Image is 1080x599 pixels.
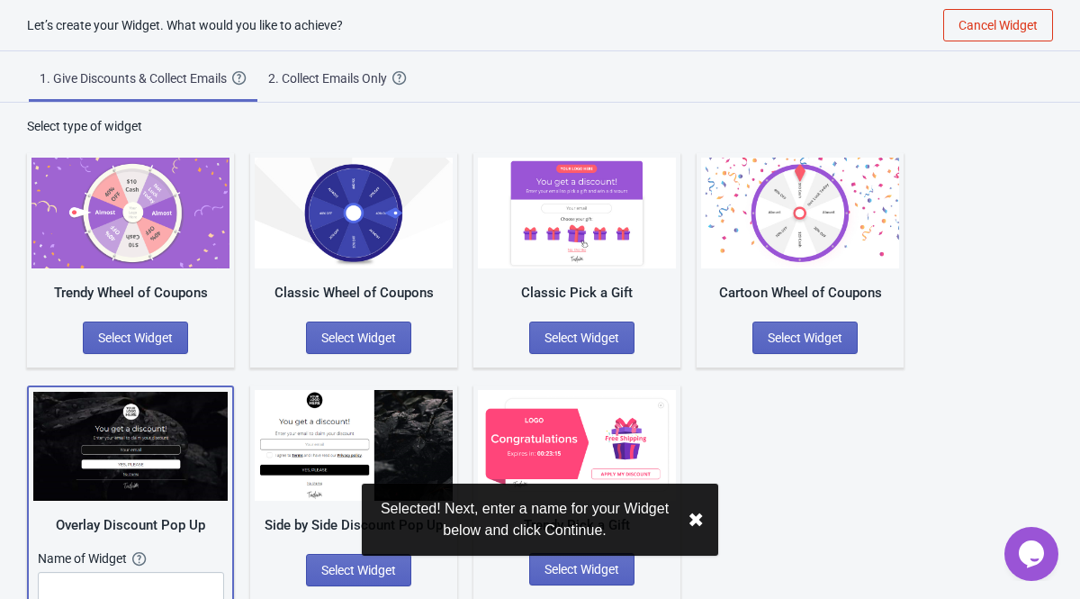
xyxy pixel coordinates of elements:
div: Select type of widget [27,117,1053,135]
div: Overlay Discount Pop Up [33,515,228,536]
iframe: chat widget [1004,527,1062,581]
div: Classic Pick a Gift [478,283,676,304]
div: Selected! Next, enter a name for your Widget below and click Continue. [376,498,673,541]
button: Select Widget [752,322,858,354]
span: Select Widget [768,331,842,345]
div: 2. Collect Emails Only [268,69,392,87]
div: 1. Give Discounts & Collect Emails [40,69,232,87]
button: Cancel Widget [943,9,1053,41]
div: Name of Widget [38,549,132,567]
div: Trendy Wheel of Coupons [31,283,229,304]
button: Select Widget [529,322,634,354]
img: gift_game.jpg [478,158,676,268]
div: Side by Side Discount Pop Up [255,515,453,536]
img: full_screen_popup.jpg [33,392,228,501]
img: regular_popup.jpg [255,390,453,501]
span: Select Widget [321,331,396,345]
div: Classic Wheel of Coupons [255,283,453,304]
img: cartoon_game.jpg [701,158,899,268]
button: Select Widget [83,322,188,354]
img: classic_game.jpg [255,158,453,268]
button: Select Widget [306,322,411,354]
img: trendy_game.png [31,158,229,268]
span: Select Widget [321,563,396,577]
span: Cancel Widget [958,18,1038,32]
div: Cartoon Wheel of Coupons [701,283,899,304]
span: Select Widget [98,331,173,345]
img: gift_game_v2.jpg [478,390,676,501]
span: Select Widget [544,331,619,345]
button: Select Widget [306,554,411,586]
button: close [688,509,704,531]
